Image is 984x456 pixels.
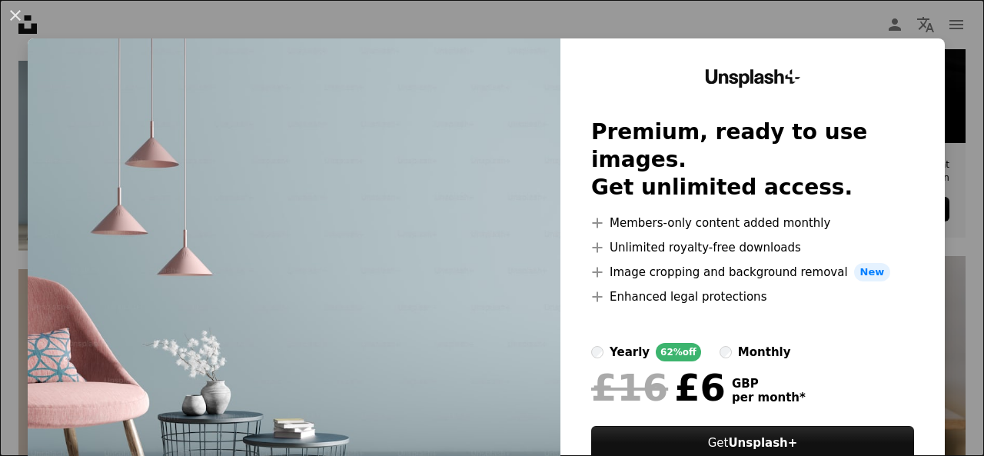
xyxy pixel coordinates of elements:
span: per month * [732,391,806,404]
div: £6 [591,368,726,408]
input: monthly [720,346,732,358]
span: New [854,263,891,281]
div: monthly [738,343,791,361]
li: Unlimited royalty-free downloads [591,238,914,257]
span: GBP [732,377,806,391]
li: Enhanced legal protections [591,288,914,306]
strong: Unsplash+ [728,436,797,450]
div: 62% off [656,343,701,361]
div: yearly [610,343,650,361]
input: yearly62%off [591,346,603,358]
h2: Premium, ready to use images. Get unlimited access. [591,118,914,201]
li: Image cropping and background removal [591,263,914,281]
span: £16 [591,368,668,408]
li: Members-only content added monthly [591,214,914,232]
